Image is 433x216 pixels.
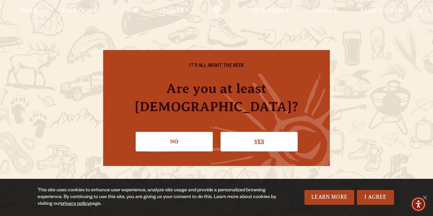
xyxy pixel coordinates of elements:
[356,4,407,20] a: Beer Finder
[162,8,189,14] span: Winery
[61,201,90,207] a: privacy policy
[117,4,144,20] a: Gear
[17,4,42,20] a: Beer
[221,132,298,151] a: Confirm I'm 21 or older
[204,4,230,20] a: Odell Home
[304,190,354,205] a: Learn More
[312,8,337,14] span: Impact
[136,132,213,151] a: No
[117,79,316,115] h4: Are you at least [DEMOGRAPHIC_DATA]?
[308,4,342,20] a: Impact
[56,4,102,20] a: Taprooms
[21,8,38,14] span: Beer
[158,4,194,20] a: Winery
[360,8,403,14] span: Beer Finder
[117,64,316,70] h6: IT'S ALL ABOUT THE BEER
[38,187,277,208] div: This site uses cookies to enhance user experience, analyze site usage and provide a personalized ...
[121,8,140,14] span: Gear
[411,197,426,212] div: Accessibility Menu
[357,190,394,205] a: I Agree
[246,4,294,20] a: Our Story
[251,8,290,14] span: Our Story
[61,8,98,14] span: Taprooms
